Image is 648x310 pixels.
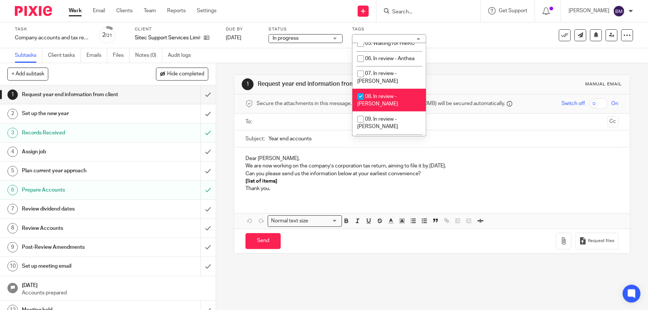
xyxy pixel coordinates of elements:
h1: Request year end information from client [22,89,136,100]
a: Emails [87,48,107,63]
a: Files [113,48,130,63]
button: + Add subtask [7,68,48,80]
label: To: [245,118,254,125]
p: Can you please send us the information below at your earliest convenience? [245,170,618,177]
button: Hide completed [156,68,208,80]
label: Due by [226,26,259,32]
img: svg%3E [613,5,625,17]
input: Send [245,233,281,249]
h1: [DATE] [22,280,208,289]
h1: Plan current year approach [22,165,136,176]
a: Client tasks [48,48,81,63]
h1: Post-Review Amendments [22,242,136,253]
p: We are now working on the company’s corporation tax return, aiming to file it by [DATE]. [245,162,618,170]
div: 2 [7,109,18,119]
h1: Prepare Accounts [22,185,136,196]
button: Cc [608,116,619,127]
label: Status [268,26,343,32]
small: /21 [106,33,113,37]
strong: [list of items] [245,179,277,184]
div: 5 [7,166,18,176]
div: 2 [102,31,113,39]
label: Subject: [245,135,265,143]
span: Request files [588,238,615,244]
label: Client [135,26,216,32]
label: Task [15,26,89,32]
a: Settings [197,7,216,14]
span: Hide completed [167,71,204,77]
span: 08. In review - [PERSON_NAME] [357,94,398,107]
a: Reports [167,7,186,14]
a: Work [69,7,82,14]
div: 10 [7,261,18,271]
span: Normal text size [270,217,310,225]
img: Pixie [15,6,52,16]
p: Accounts prepared [22,289,208,297]
p: [PERSON_NAME] [569,7,609,14]
h1: Records Received [22,127,136,138]
div: Search for option [268,215,342,227]
h1: Set up meeting email [22,261,136,272]
h1: Review dividend dates [22,203,136,215]
a: Audit logs [168,48,196,63]
h1: Assign job [22,146,136,157]
span: 07. In review - [PERSON_NAME] [357,71,398,84]
span: [DATE] [226,35,241,40]
span: 06. In review - Anthea [365,56,414,61]
span: In progress [273,36,299,41]
div: 1 [7,89,18,100]
button: Request files [575,233,618,249]
span: 09. In review - [PERSON_NAME] [357,117,398,130]
p: Sitec Support Services Limited [135,34,200,42]
p: Thank you. [245,185,618,192]
div: 4 [7,147,18,157]
input: Search for option [311,217,338,225]
span: 05. Waiting for HMRC [365,41,415,46]
h1: Request year end information from client [258,80,448,88]
a: Email [93,7,105,14]
h1: Set up the new year [22,108,136,119]
div: 8 [7,223,18,234]
p: Dear [PERSON_NAME], [245,155,618,162]
a: Team [144,7,156,14]
label: Tags [352,26,426,32]
div: 7 [7,204,18,214]
a: Clients [116,7,133,14]
span: Get Support [499,8,527,13]
div: 6 [7,185,18,195]
h1: Review Accounts [22,223,136,234]
a: Subtasks [15,48,42,63]
div: Manual email [586,81,622,87]
div: 9 [7,242,18,252]
span: Secure the attachments in this message. Files exceeding the size limit (10MB) will be secured aut... [257,100,505,107]
span: On [612,100,619,107]
div: 1 [242,78,254,90]
span: Switch off [562,100,585,107]
div: Company accounts and tax return [15,34,89,42]
input: Search [391,9,458,16]
div: 3 [7,128,18,138]
a: Notes (0) [135,48,162,63]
